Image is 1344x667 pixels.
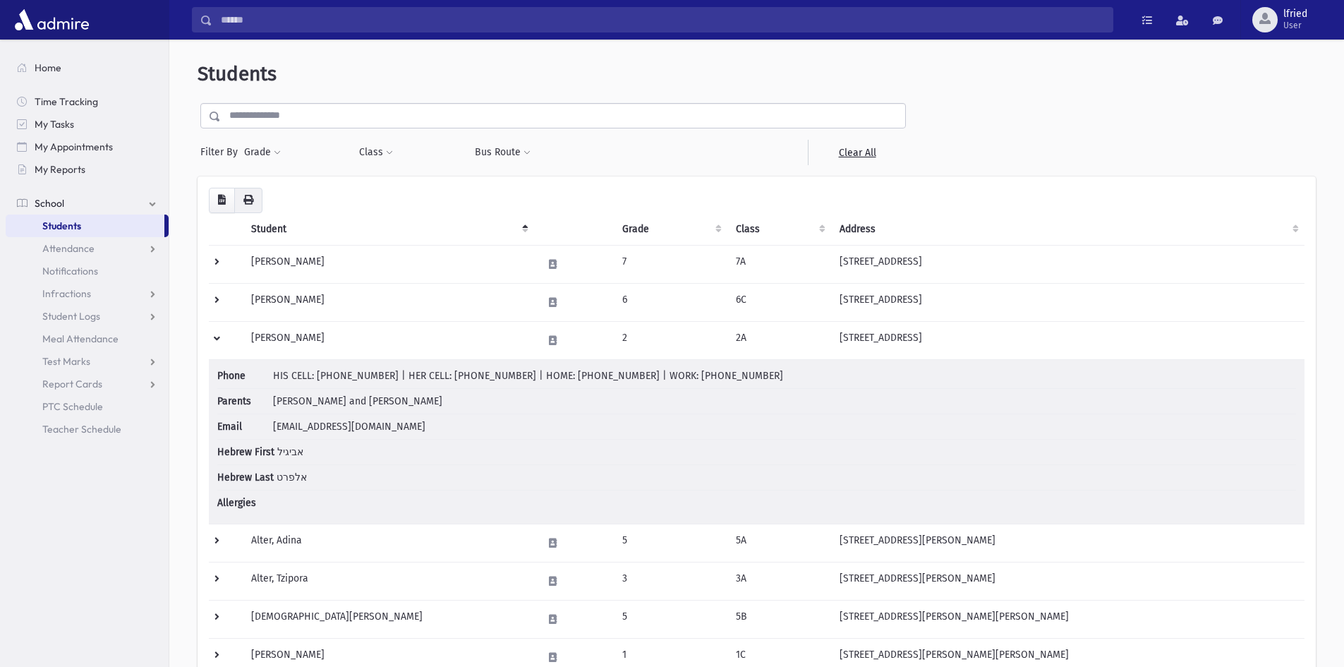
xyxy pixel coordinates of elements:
[243,140,281,165] button: Grade
[831,321,1304,359] td: [STREET_ADDRESS]
[273,395,442,407] span: [PERSON_NAME] and [PERSON_NAME]
[474,140,531,165] button: Bus Route
[6,136,169,158] a: My Appointments
[217,495,270,510] span: Allergies
[11,6,92,34] img: AdmirePro
[42,242,95,255] span: Attendance
[1283,8,1307,20] span: lfried
[831,600,1304,638] td: [STREET_ADDRESS][PERSON_NAME][PERSON_NAME]
[6,282,169,305] a: Infractions
[273,370,783,382] span: HIS CELL: [PHONE_NUMBER] | HER CELL: [PHONE_NUMBER] | HOME: [PHONE_NUMBER] | WORK: [PHONE_NUMBER]
[243,321,534,359] td: [PERSON_NAME]
[212,7,1113,32] input: Search
[6,113,169,136] a: My Tasks
[6,418,169,440] a: Teacher Schedule
[243,600,534,638] td: [DEMOGRAPHIC_DATA][PERSON_NAME]
[42,355,90,368] span: Test Marks
[6,350,169,373] a: Test Marks
[6,373,169,395] a: Report Cards
[727,213,831,246] th: Class: activate to sort column ascending
[831,213,1304,246] th: Address: activate to sort column ascending
[243,283,534,321] td: [PERSON_NAME]
[42,310,100,323] span: Student Logs
[727,600,831,638] td: 5B
[614,213,727,246] th: Grade: activate to sort column ascending
[614,321,727,359] td: 2
[198,62,277,85] span: Students
[42,287,91,300] span: Infractions
[243,213,534,246] th: Student: activate to sort column descending
[35,163,85,176] span: My Reports
[6,158,169,181] a: My Reports
[6,395,169,418] a: PTC Schedule
[614,562,727,600] td: 3
[243,562,534,600] td: Alter, Tzipora
[234,188,262,213] button: Print
[808,140,906,165] a: Clear All
[35,95,98,108] span: Time Tracking
[217,368,270,383] span: Phone
[277,446,303,458] span: אביגיל
[614,524,727,562] td: 5
[42,220,81,232] span: Students
[6,328,169,350] a: Meal Attendance
[6,305,169,328] a: Student Logs
[35,61,61,74] span: Home
[209,188,235,213] button: CSV
[6,215,164,237] a: Students
[42,400,103,413] span: PTC Schedule
[6,90,169,113] a: Time Tracking
[42,423,121,435] span: Teacher Schedule
[35,197,64,210] span: School
[6,56,169,79] a: Home
[273,421,425,433] span: [EMAIL_ADDRESS][DOMAIN_NAME]
[243,524,534,562] td: Alter, Adina
[358,140,394,165] button: Class
[35,140,113,153] span: My Appointments
[42,378,102,390] span: Report Cards
[614,600,727,638] td: 5
[831,562,1304,600] td: [STREET_ADDRESS][PERSON_NAME]
[42,332,119,345] span: Meal Attendance
[217,419,270,434] span: Email
[277,471,307,483] span: אלפרט
[727,524,831,562] td: 5A
[727,562,831,600] td: 3A
[1283,20,1307,31] span: User
[217,445,274,459] span: Hebrew First
[614,245,727,283] td: 7
[6,192,169,215] a: School
[831,524,1304,562] td: [STREET_ADDRESS][PERSON_NAME]
[614,283,727,321] td: 6
[831,283,1304,321] td: [STREET_ADDRESS]
[217,470,274,485] span: Hebrew Last
[727,321,831,359] td: 2A
[727,245,831,283] td: 7A
[831,245,1304,283] td: [STREET_ADDRESS]
[243,245,534,283] td: [PERSON_NAME]
[6,260,169,282] a: Notifications
[200,145,243,160] span: Filter By
[727,283,831,321] td: 6C
[217,394,270,409] span: Parents
[6,237,169,260] a: Attendance
[42,265,98,277] span: Notifications
[35,118,74,131] span: My Tasks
